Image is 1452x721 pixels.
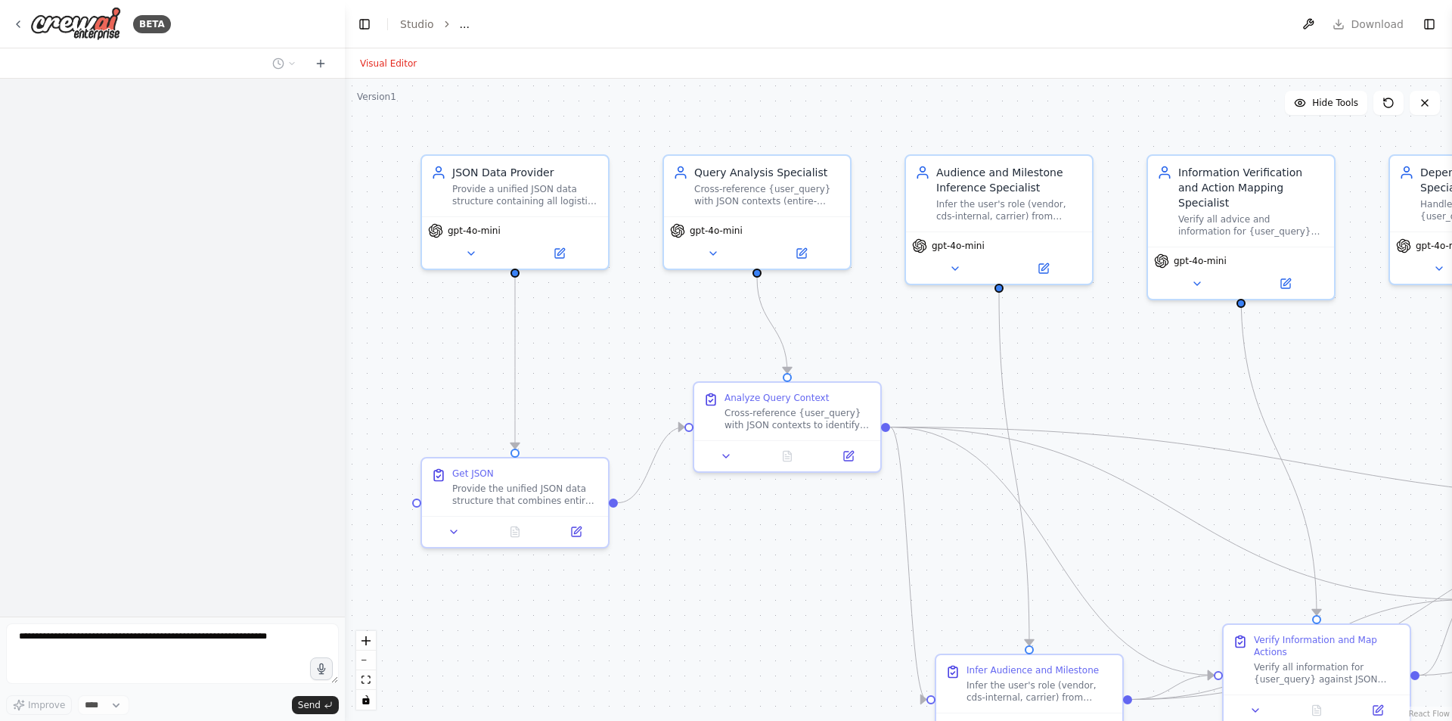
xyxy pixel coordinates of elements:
[310,657,333,680] button: Click to speak your automation idea
[904,154,1094,285] div: Audience and Milestone Inference SpecialistInfer the user's role (vendor, cds-internal, carrier) ...
[1285,91,1367,115] button: Hide Tools
[1254,661,1401,685] div: Verify all information for {user_query} against JSON contexts and map available actions with API ...
[724,407,871,431] div: Cross-reference {user_query} with JSON contexts to identify relevant flows, actions, milestones, ...
[1285,701,1349,719] button: No output available
[356,690,376,710] button: toggle interactivity
[356,670,376,690] button: fit view
[400,17,470,32] nav: breadcrumb
[400,18,434,30] a: Studio
[932,240,985,252] span: gpt-4o-mini
[1254,634,1401,658] div: Verify Information and Map Actions
[452,183,599,207] div: Provide a unified JSON data structure containing all logistics operation data for {user_query} an...
[452,165,599,180] div: JSON Data Provider
[1233,293,1324,615] g: Edge from 624ca505-cb0b-4770-93c6-cd34394357df to 697b3253-d064-45c1-8096-b7a010c03cc3
[460,17,470,32] span: ...
[1419,14,1440,35] button: Show right sidebar
[452,483,599,507] div: Provide the unified JSON data structure that combines entire-operation-flow.json, manifest-busine...
[618,420,684,511] g: Edge from 39948cb0-ab06-44e0-bd3c-8e5d1847f088 to 095b85f7-3c6a-4ef9-b951-a3524f0cd01b
[298,699,321,711] span: Send
[1132,668,1214,707] g: Edge from 9a93787e-e955-4623-8c48-e0098f8fb11d to 697b3253-d064-45c1-8096-b7a010c03cc3
[724,392,829,404] div: Analyze Query Context
[890,420,1214,683] g: Edge from 095b85f7-3c6a-4ef9-b951-a3524f0cd01b to 697b3253-d064-45c1-8096-b7a010c03cc3
[693,381,882,473] div: Analyze Query ContextCross-reference {user_query} with JSON contexts to identify relevant flows, ...
[694,183,841,207] div: Cross-reference {user_query} with JSON contexts (entire-operation-flow.json, manifest-business-ac...
[351,54,426,73] button: Visual Editor
[452,468,494,480] div: Get JSON
[309,54,333,73] button: Start a new chat
[1178,213,1325,238] div: Verify all advice and information for {user_query} against JSON contexts and map available action...
[759,244,844,263] button: Open in side panel
[550,523,602,541] button: Open in side panel
[966,664,1099,676] div: Infer Audience and Milestone
[356,651,376,670] button: zoom out
[936,165,1083,195] div: Audience and Milestone Inference Specialist
[694,165,841,180] div: Query Analysis Specialist
[1243,275,1328,293] button: Open in side panel
[356,631,376,651] button: zoom in
[1146,154,1336,300] div: Information Verification and Action Mapping SpecialistVerify all advice and information for {user...
[448,225,501,237] span: gpt-4o-mini
[966,679,1113,704] div: Infer the user's role (vendor, cds-internal, carrier) from {user_query} context and mentioned act...
[420,154,610,270] div: JSON Data ProviderProvide a unified JSON data structure containing all logistics operation data f...
[1178,165,1325,210] div: Information Verification and Action Mapping Specialist
[507,278,523,449] g: Edge from 10becfc2-f55f-4c88-a1d9-d14704fbc259 to 39948cb0-ab06-44e0-bd3c-8e5d1847f088
[936,198,1083,222] div: Infer the user's role (vendor, cds-internal, carrier) from {user_query} context, mentioned action...
[1312,97,1358,109] span: Hide Tools
[354,14,375,35] button: Hide left sidebar
[690,225,743,237] span: gpt-4o-mini
[483,523,548,541] button: No output available
[266,54,302,73] button: Switch to previous chat
[517,244,602,263] button: Open in side panel
[662,154,852,270] div: Query Analysis SpecialistCross-reference {user_query} with JSON contexts (entire-operation-flow.j...
[30,7,121,41] img: Logo
[1409,710,1450,718] a: React Flow attribution
[890,420,926,707] g: Edge from 095b85f7-3c6a-4ef9-b951-a3524f0cd01b to 9a93787e-e955-4623-8c48-e0098f8fb11d
[991,293,1037,645] g: Edge from 0e306778-7467-4edd-8606-e35766061b1f to 9a93787e-e955-4623-8c48-e0098f8fb11d
[1174,255,1227,267] span: gpt-4o-mini
[133,15,171,33] div: BETA
[292,696,339,714] button: Send
[755,447,820,465] button: No output available
[1351,701,1404,719] button: Open in side panel
[356,631,376,710] div: React Flow controls
[1001,259,1086,278] button: Open in side panel
[28,699,65,711] span: Improve
[420,457,610,549] div: Get JSONProvide the unified JSON data structure that combines entire-operation-flow.json, manifes...
[6,695,72,715] button: Improve
[749,278,795,373] g: Edge from 239ccd57-37c1-44c0-9732-7a63aee172ec to 095b85f7-3c6a-4ef9-b951-a3524f0cd01b
[357,91,396,103] div: Version 1
[822,447,874,465] button: Open in side panel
